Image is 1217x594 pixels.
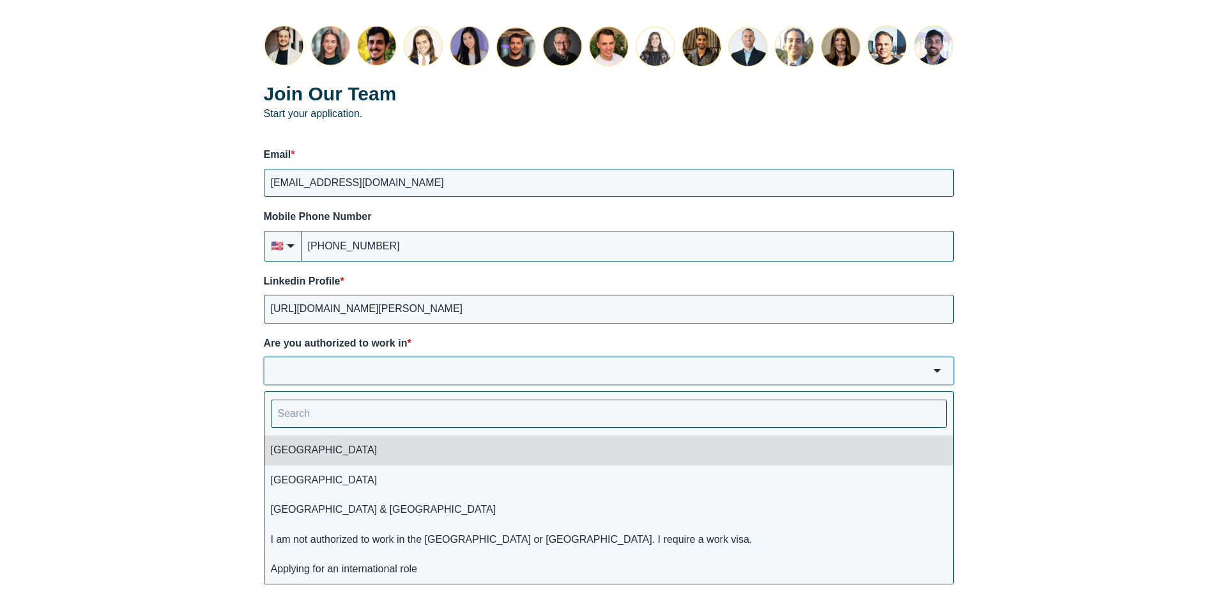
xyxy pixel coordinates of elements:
img: Join the Lean Layer team [264,25,954,67]
span: Email [264,149,291,160]
span: Are you authorized to work in [264,338,408,348]
li: I am not authorized to work in the [GEOGRAPHIC_DATA] or [GEOGRAPHIC_DATA]. I require a work visa. [264,525,953,554]
strong: Join Our Team [264,83,397,104]
li: Applying for an international role [264,554,953,584]
li: [GEOGRAPHIC_DATA] [264,465,953,495]
p: Start your application. [264,81,954,121]
input: Search [271,400,947,428]
li: [GEOGRAPHIC_DATA] & [GEOGRAPHIC_DATA] [264,495,953,524]
li: [GEOGRAPHIC_DATA] [264,435,953,465]
span: Linkedin Profile [264,276,341,286]
span: Mobile Phone Number [264,211,372,222]
span: flag [271,239,284,253]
